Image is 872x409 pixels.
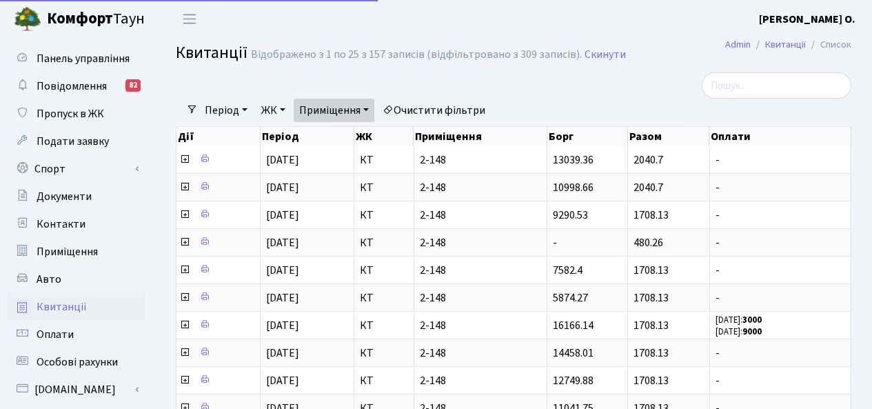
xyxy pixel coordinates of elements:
a: Скинути [585,48,626,61]
a: Подати заявку [7,128,145,155]
a: Квитанції [7,293,145,321]
span: [DATE] [266,263,299,278]
th: Період [261,127,354,146]
span: 2-148 [420,348,541,359]
span: - [553,235,557,250]
li: Список [806,37,851,52]
span: 2-148 [420,237,541,248]
span: Квитанції [37,299,87,315]
span: КТ [360,182,408,193]
a: Панель управління [7,45,145,72]
span: [DATE] [266,290,299,306]
th: Дії [176,127,261,146]
span: Пропуск в ЖК [37,106,104,121]
span: - [716,265,845,276]
th: Борг [547,127,628,146]
span: 1708.13 [633,318,669,333]
a: Пропуск в ЖК [7,100,145,128]
span: 2-148 [420,265,541,276]
div: Відображено з 1 по 25 з 157 записів (відфільтровано з 309 записів). [251,48,582,61]
b: Комфорт [47,8,113,30]
th: Оплати [709,127,851,146]
a: Приміщення [294,99,374,122]
div: 82 [125,79,141,92]
a: Спорт [7,155,145,183]
a: Оплати [7,321,145,348]
span: КТ [360,265,408,276]
button: Переключити навігацію [172,8,207,30]
span: Документи [37,189,92,204]
span: 480.26 [633,235,663,250]
span: [DATE] [266,235,299,250]
span: КТ [360,348,408,359]
a: Період [199,99,253,122]
small: [DATE]: [716,326,762,338]
span: [DATE] [266,346,299,361]
span: [DATE] [266,208,299,223]
span: [DATE] [266,373,299,388]
img: logo.png [14,6,41,33]
span: Приміщення [37,244,98,259]
span: - [716,237,845,248]
span: [DATE] [266,152,299,168]
span: Контакти [37,217,85,232]
span: Особові рахунки [37,355,118,370]
span: 1708.13 [633,373,669,388]
span: 9290.53 [553,208,588,223]
span: КТ [360,320,408,331]
span: 1708.13 [633,290,669,306]
span: [DATE] [266,318,299,333]
span: 2-148 [420,375,541,386]
span: 2040.7 [633,180,663,195]
th: ЖК [354,127,414,146]
span: Квитанції [176,41,247,65]
a: ЖК [256,99,291,122]
b: 9000 [742,326,762,338]
span: 2-148 [420,210,541,221]
input: Пошук... [702,72,851,99]
span: 1708.13 [633,346,669,361]
span: КТ [360,292,408,303]
span: - [716,348,845,359]
a: Авто [7,266,145,293]
span: 5874.27 [553,290,588,306]
a: Приміщення [7,238,145,266]
span: 14458.01 [553,346,594,361]
a: Admin [725,37,751,52]
span: 13039.36 [553,152,594,168]
a: [DOMAIN_NAME] [7,376,145,403]
th: Разом [628,127,710,146]
span: Авто [37,272,61,287]
span: - [716,154,845,166]
span: - [716,375,845,386]
span: Подати заявку [37,134,109,149]
span: КТ [360,237,408,248]
span: 7582.4 [553,263,582,278]
span: 1708.13 [633,208,669,223]
th: Приміщення [414,127,547,146]
nav: breadcrumb [704,30,872,59]
span: КТ [360,154,408,166]
span: 10998.66 [553,180,594,195]
span: 2-148 [420,292,541,303]
a: [PERSON_NAME] О. [759,11,855,28]
span: - [716,210,845,221]
span: - [716,182,845,193]
span: Панель управління [37,51,130,66]
span: 2-148 [420,154,541,166]
a: Квитанції [765,37,806,52]
b: [PERSON_NAME] О. [759,12,855,27]
b: 3000 [742,314,762,326]
a: Особові рахунки [7,348,145,376]
span: КТ [360,210,408,221]
span: 2-148 [420,320,541,331]
a: Очистити фільтри [377,99,491,122]
span: - [716,292,845,303]
span: 1708.13 [633,263,669,278]
span: 2-148 [420,182,541,193]
span: КТ [360,375,408,386]
span: Оплати [37,327,74,342]
span: 12749.88 [553,373,594,388]
a: Контакти [7,210,145,238]
span: Повідомлення [37,79,107,94]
